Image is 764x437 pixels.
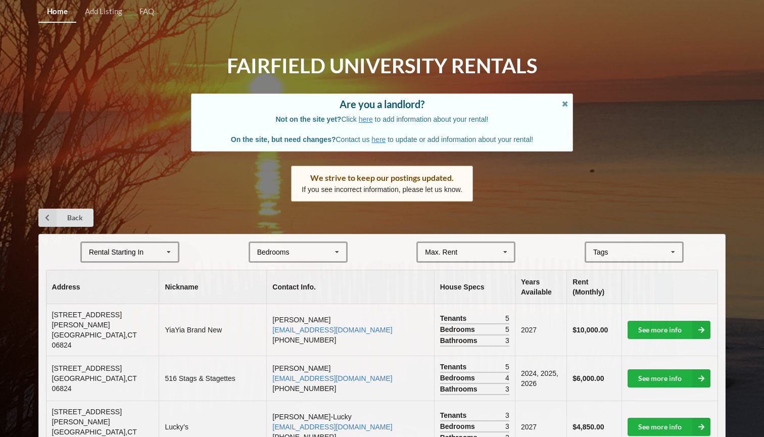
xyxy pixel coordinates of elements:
[440,410,469,420] span: Tenants
[52,331,137,349] span: [GEOGRAPHIC_DATA] , CT 06824
[505,384,509,394] span: 3
[266,304,434,356] td: [PERSON_NAME] [PHONE_NUMBER]
[89,249,144,256] div: Rental Starting In
[505,313,509,323] span: 5
[628,321,710,339] a: See more info
[202,99,562,109] div: Are you a landlord?
[359,115,373,123] a: here
[52,311,122,329] span: [STREET_ADDRESS][PERSON_NAME]
[566,270,622,304] th: Rent (Monthly)
[572,374,604,382] b: $6,000.00
[425,249,457,256] div: Max. Rent
[591,247,623,258] div: Tags
[371,135,386,143] a: here
[505,362,509,372] span: 5
[46,270,159,304] th: Address
[505,421,509,431] span: 3
[159,304,266,356] td: YiaYia Brand New
[231,135,336,143] b: On the site, but need changes?
[440,313,469,323] span: Tenants
[52,364,122,372] span: [STREET_ADDRESS]
[515,270,566,304] th: Years Available
[302,184,462,195] p: If you see incorrect information, please let us know.
[440,373,478,383] span: Bedrooms
[276,115,489,123] span: Click to add information about your rental!
[272,374,392,382] a: [EMAIL_ADDRESS][DOMAIN_NAME]
[272,326,392,334] a: [EMAIL_ADDRESS][DOMAIN_NAME]
[266,270,434,304] th: Contact Info.
[131,1,163,23] a: FAQ
[52,408,122,426] span: [STREET_ADDRESS][PERSON_NAME]
[227,53,537,79] h1: Fairfield University Rentals
[515,356,566,401] td: 2024, 2025, 2026
[272,423,392,431] a: [EMAIL_ADDRESS][DOMAIN_NAME]
[276,115,342,123] b: Not on the site yet?
[231,135,533,143] span: Contact us to update or add information about your rental!
[440,362,469,372] span: Tenants
[440,335,480,346] span: Bathrooms
[440,324,478,334] span: Bedrooms
[572,326,608,334] b: $10,000.00
[440,421,478,431] span: Bedrooms
[38,1,76,23] a: Home
[505,324,509,334] span: 5
[302,173,462,183] div: We strive to keep our postings updated.
[257,249,290,256] div: Bedrooms
[505,373,509,383] span: 4
[628,418,710,436] a: See more info
[628,369,710,387] a: See more info
[434,270,515,304] th: House Specs
[266,356,434,401] td: [PERSON_NAME] [PHONE_NUMBER]
[505,410,509,420] span: 3
[440,384,480,394] span: Bathrooms
[572,423,604,431] b: $4,850.00
[505,335,509,346] span: 3
[159,270,266,304] th: Nickname
[515,304,566,356] td: 2027
[159,356,266,401] td: 516 Stags & Stagettes
[38,209,93,227] a: Back
[76,1,131,23] a: Add Listing
[52,374,137,393] span: [GEOGRAPHIC_DATA] , CT 06824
